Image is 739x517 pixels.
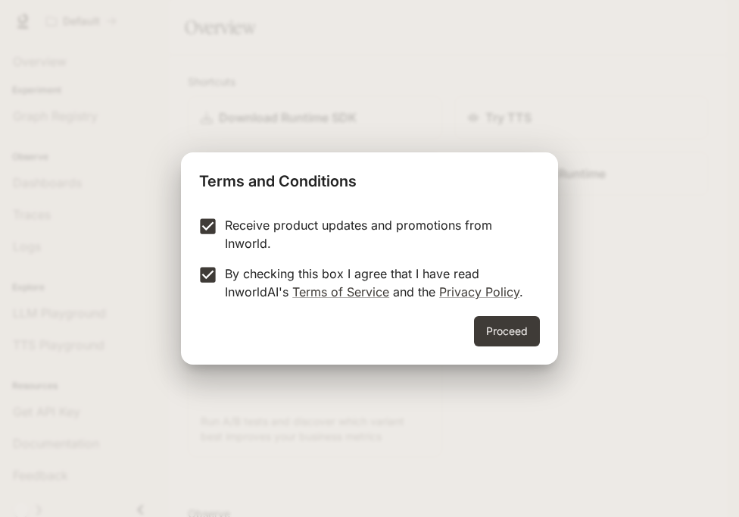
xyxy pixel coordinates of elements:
a: Privacy Policy [439,284,519,299]
a: Terms of Service [292,284,389,299]
p: By checking this box I agree that I have read InworldAI's and the . [225,265,528,301]
button: Proceed [474,316,540,346]
h2: Terms and Conditions [181,152,558,204]
p: Receive product updates and promotions from Inworld. [225,216,528,252]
